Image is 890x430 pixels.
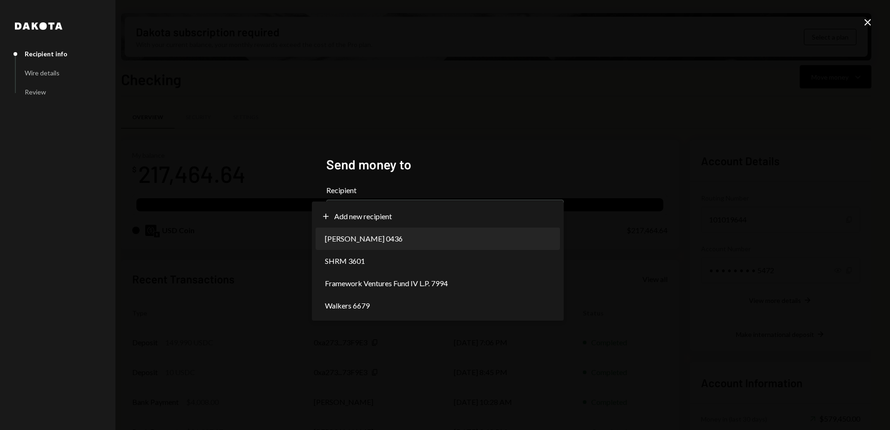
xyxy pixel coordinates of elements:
span: Framework Ventures Fund IV L.P. 7994 [325,278,448,289]
div: Wire details [25,69,60,77]
span: Add new recipient [334,211,392,222]
span: Walkers 6679 [325,300,370,311]
button: Recipient [326,200,564,226]
label: Recipient [326,185,564,196]
div: Recipient info [25,50,67,58]
span: SHRM 3601 [325,255,365,267]
div: Review [25,88,46,96]
h2: Send money to [326,155,564,174]
span: [PERSON_NAME] 0436 [325,233,403,244]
